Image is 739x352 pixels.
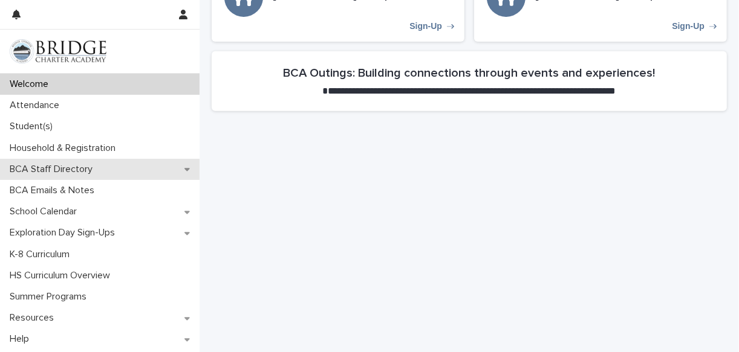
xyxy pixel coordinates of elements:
p: HS Curriculum Overview [5,270,120,281]
p: Help [5,333,39,345]
p: Exploration Day Sign-Ups [5,227,125,238]
p: Household & Registration [5,142,125,154]
p: Sign-Up [672,21,705,31]
p: Student(s) [5,121,62,132]
p: Attendance [5,100,69,111]
p: Resources [5,312,63,324]
p: Summer Programs [5,291,96,302]
p: School Calendar [5,206,86,217]
p: Welcome [5,78,58,90]
h2: BCA Outings: Building connections through events and experiences! [284,66,656,80]
p: BCA Staff Directory [5,164,102,175]
p: BCA Emails & Notes [5,185,104,196]
img: V1C1m3IdTEidaUdm9Hs0 [10,39,106,63]
p: Sign-Up [409,21,442,31]
p: K-8 Curriculum [5,249,79,260]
